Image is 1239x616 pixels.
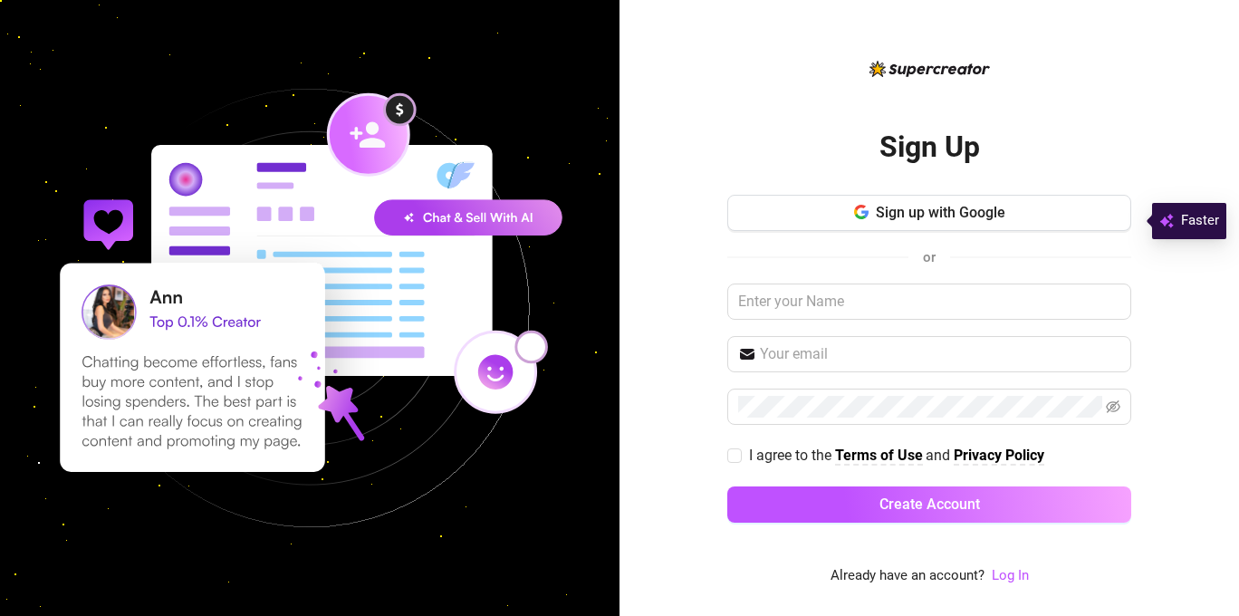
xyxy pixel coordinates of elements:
[992,565,1029,587] a: Log In
[760,343,1120,365] input: Your email
[1106,399,1120,414] span: eye-invisible
[831,565,984,587] span: Already have an account?
[727,284,1131,320] input: Enter your Name
[1181,210,1219,232] span: Faster
[749,447,835,464] span: I agree to the
[926,447,954,464] span: and
[954,447,1044,464] strong: Privacy Policy
[879,129,980,166] h2: Sign Up
[835,447,923,466] a: Terms of Use
[876,204,1005,221] span: Sign up with Google
[879,496,980,513] span: Create Account
[727,195,1131,231] button: Sign up with Google
[835,447,923,464] strong: Terms of Use
[923,249,936,265] span: or
[954,447,1044,466] a: Privacy Policy
[869,61,990,77] img: logo-BBDzfeDw.svg
[1159,210,1174,232] img: svg%3e
[992,567,1029,583] a: Log In
[727,486,1131,523] button: Create Account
